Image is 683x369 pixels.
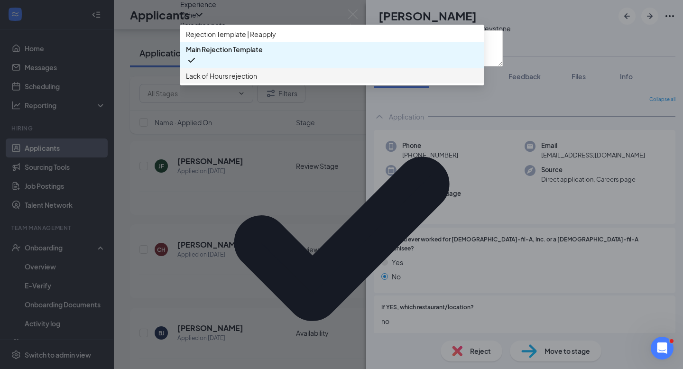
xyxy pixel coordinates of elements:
span: Rejection note [180,21,226,29]
span: Main Rejection Template [186,44,263,55]
svg: Checkmark [186,55,197,66]
span: Other [180,9,199,20]
span: Rejection Template | Reapply [186,29,276,39]
span: Lack of Hours rejection [186,71,257,81]
iframe: Intercom live chat [651,337,674,360]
